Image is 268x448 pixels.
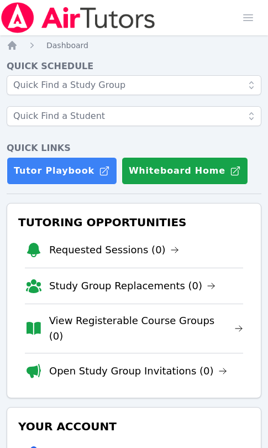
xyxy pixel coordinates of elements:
input: Quick Find a Student [7,106,261,126]
h3: Your Account [16,416,252,436]
h3: Tutoring Opportunities [16,212,252,232]
a: Tutor Playbook [7,157,117,185]
h4: Quick Schedule [7,60,261,73]
a: Study Group Replacements (0) [49,278,216,294]
a: Dashboard [46,40,88,51]
input: Quick Find a Study Group [7,75,261,95]
a: Open Study Group Invitations (0) [49,363,227,379]
a: Requested Sessions (0) [49,242,179,258]
a: View Registerable Course Groups (0) [49,313,243,344]
span: Dashboard [46,41,88,50]
button: Whiteboard Home [122,157,248,185]
nav: Breadcrumb [7,40,261,51]
h4: Quick Links [7,142,261,155]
